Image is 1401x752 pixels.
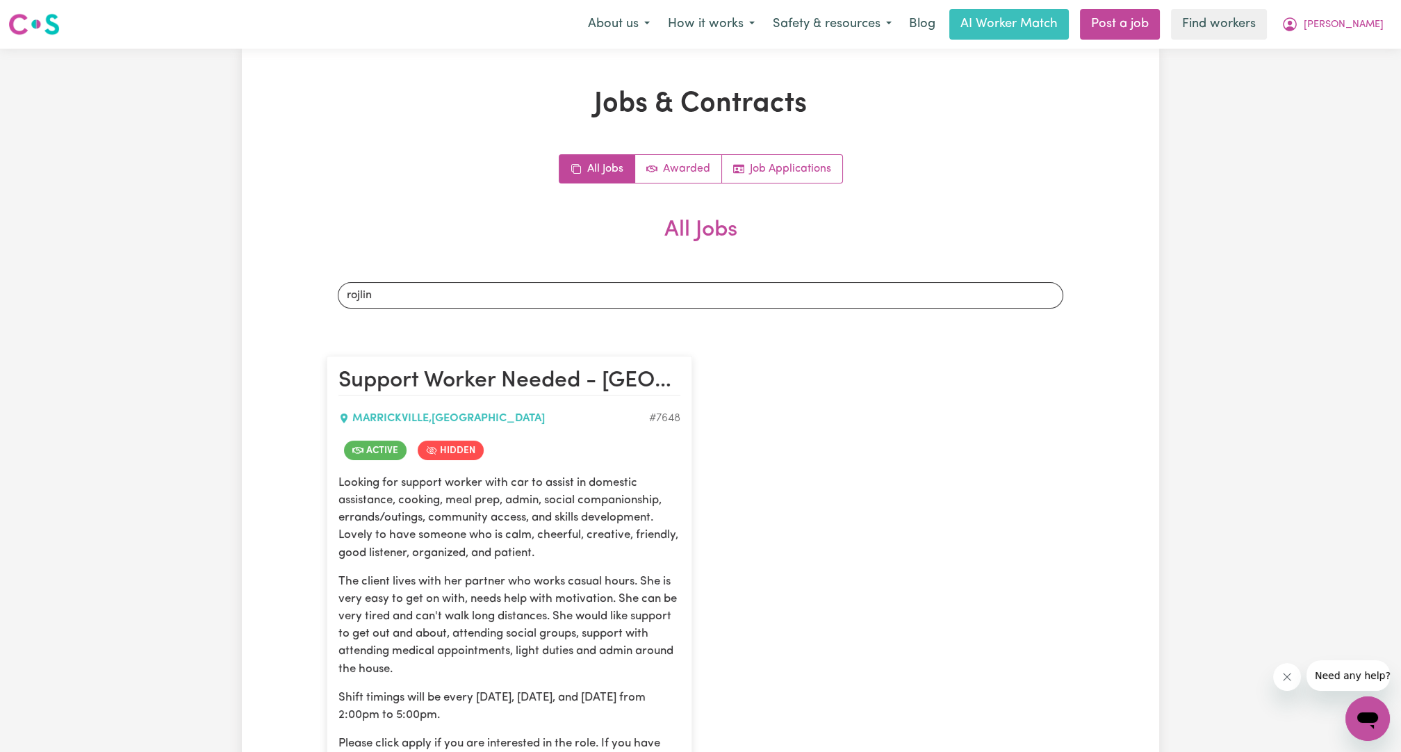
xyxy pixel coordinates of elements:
[327,88,1074,121] h1: Jobs & Contracts
[1080,9,1160,40] a: Post a job
[8,10,84,21] span: Need any help?
[338,474,680,562] p: Looking for support worker with car to assist in domestic assistance, cooking, meal prep, admin, ...
[1345,696,1390,741] iframe: Button to launch messaging window
[949,9,1069,40] a: AI Worker Match
[327,217,1074,265] h2: All Jobs
[1304,17,1384,33] span: [PERSON_NAME]
[1272,10,1393,39] button: My Account
[635,155,722,183] a: Active jobs
[418,441,484,460] span: Job is hidden
[338,689,680,724] p: Shift timings will be every [DATE], [DATE], and [DATE] from 2:00pm to 5:00pm.
[1273,663,1301,691] iframe: Close message
[649,410,680,427] div: Job ID #7648
[338,368,680,395] h2: Support Worker Needed - Marrickville, NSW
[338,282,1063,309] input: 🔍 Filter jobs by title, description or care worker name
[338,573,680,678] p: The client lives with her partner who works casual hours. She is very easy to get on with, needs ...
[764,10,901,39] button: Safety & resources
[579,10,659,39] button: About us
[1171,9,1267,40] a: Find workers
[901,9,944,40] a: Blog
[659,10,764,39] button: How it works
[8,8,60,40] a: Careseekers logo
[722,155,842,183] a: Job applications
[344,441,407,460] span: Job is active
[8,12,60,37] img: Careseekers logo
[559,155,635,183] a: All jobs
[1306,660,1390,691] iframe: Message from company
[338,410,649,427] div: MARRICKVILLE , [GEOGRAPHIC_DATA]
